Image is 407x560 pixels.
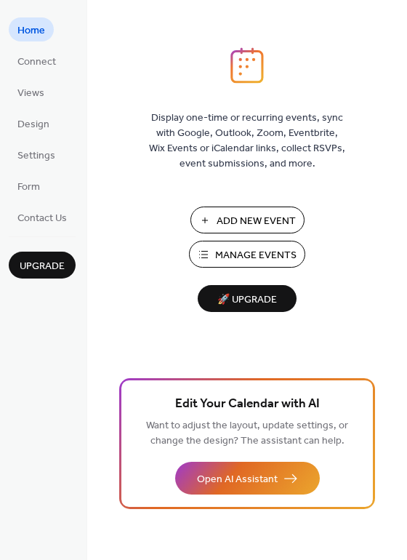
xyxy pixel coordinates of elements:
[9,49,65,73] a: Connect
[9,252,76,279] button: Upgrade
[230,47,264,84] img: logo_icon.svg
[17,23,45,39] span: Home
[20,259,65,274] span: Upgrade
[149,111,345,172] span: Display one-time or recurring events, sync with Google, Outlook, Zoom, Eventbrite, Wix Events or ...
[146,416,348,451] span: Want to adjust the layout, update settings, or change the design? The assistant can help.
[189,241,305,268] button: Manage Events
[198,285,297,312] button: 🚀 Upgrade
[217,214,296,229] span: Add New Event
[17,148,55,164] span: Settings
[17,117,49,132] span: Design
[17,86,44,101] span: Views
[17,211,67,226] span: Contact Us
[190,207,305,233] button: Add New Event
[197,472,278,487] span: Open AI Assistant
[17,55,56,70] span: Connect
[9,174,49,198] a: Form
[206,290,288,310] span: 🚀 Upgrade
[9,80,53,104] a: Views
[9,17,54,41] a: Home
[17,180,40,195] span: Form
[9,143,64,167] a: Settings
[215,248,297,263] span: Manage Events
[175,462,320,495] button: Open AI Assistant
[9,205,76,229] a: Contact Us
[9,111,58,135] a: Design
[175,394,320,415] span: Edit Your Calendar with AI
